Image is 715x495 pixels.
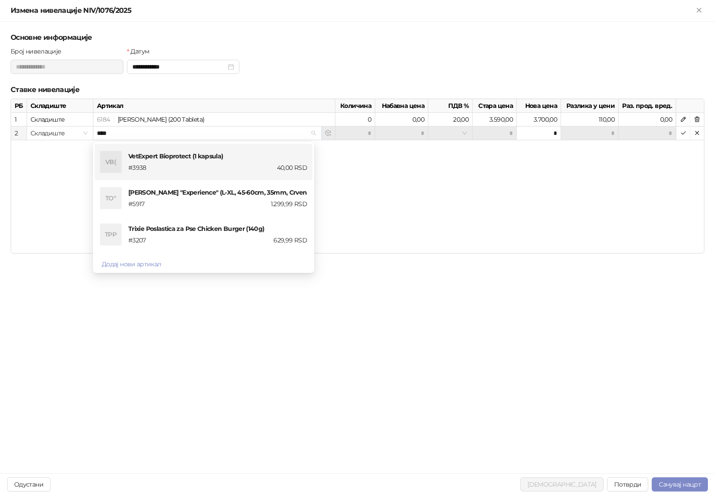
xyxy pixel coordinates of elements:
div: Складиште [27,113,93,127]
span: VetExpert Bioprotect (1 kapsula) [128,152,226,160]
label: Датум [127,46,155,56]
div: Набавна цена [375,99,428,113]
div: Разлика у цени [561,99,619,113]
div: # 3207 [127,235,218,245]
div: 1.299,99 RSD [218,199,309,209]
div: [PERSON_NAME] (200 Tableta) [93,113,335,127]
div: 3.590,00 [473,113,517,127]
div: Артикал [93,99,335,113]
div: Количина [335,99,375,113]
button: Одустани [7,477,50,491]
span: [PERSON_NAME] "Experience" (L-XL, 45-60cm, 35mm, Crvena) [10393] [128,188,337,196]
label: Број нивелације [11,46,67,56]
div: Складиште [27,99,93,113]
div: 110,00 [561,113,619,127]
span: Trixie Poslastica za Pse Chicken Burger (140g) [128,225,267,233]
div: TPP [100,224,121,245]
input: Датум [132,62,227,72]
h5: Основне информације [11,32,704,43]
button: Close [694,5,704,16]
input: Број нивелације [11,60,123,74]
h5: Ставке нивелације [11,84,704,95]
span: 6184 [97,115,110,123]
div: 1 [15,115,23,124]
button: Сачувај нацрт [652,477,708,491]
div: Нова цена [517,99,561,113]
div: 3.700,00 [517,113,561,127]
div: TO" [100,188,121,209]
div: РБ [11,99,27,113]
div: 40,00 RSD [218,163,309,173]
div: VB( [100,151,121,173]
div: 0,00 [375,113,428,127]
div: # 5917 [127,199,218,209]
div: 2 [15,128,23,138]
div: Раз. прод. вред. [619,99,676,113]
div: 20,00 [428,113,473,127]
div: 0 [335,113,375,127]
span: Складиште [31,127,89,140]
div: # 3938 [127,163,218,173]
button: [DEMOGRAPHIC_DATA] [520,477,603,491]
div: 629,99 RSD [218,235,309,245]
button: Потврди [607,477,649,491]
button: Додај нови артикал [95,257,168,271]
div: ПДВ % [428,99,473,113]
div: Стара цена [473,99,517,113]
div: Измена нивелације NIV/1076/2025 [11,5,694,16]
div: 0,00 [619,113,676,127]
